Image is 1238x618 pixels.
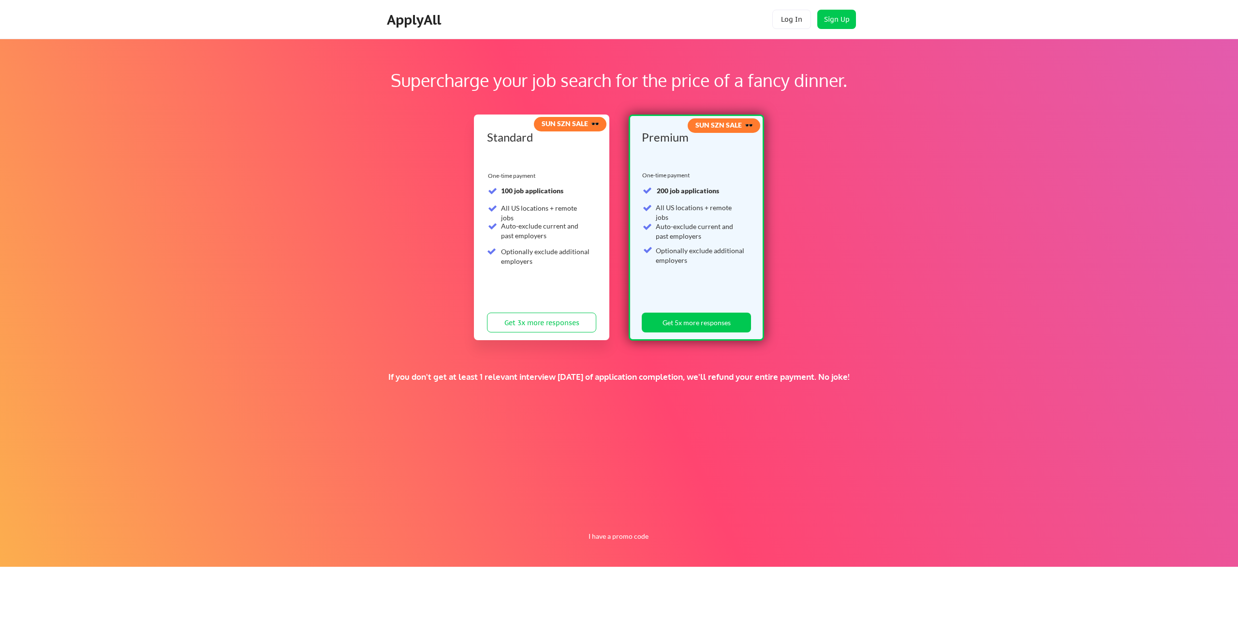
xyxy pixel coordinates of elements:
div: One-time payment [642,172,693,179]
button: Get 5x more responses [642,313,751,332]
div: One-time payment [488,172,538,180]
div: Optionally exclude additional employers [656,246,745,265]
button: Sign Up [817,10,856,29]
div: Premium [642,131,748,143]
div: All US locations + remote jobs [501,203,590,222]
div: All US locations + remote jobs [656,203,745,222]
button: Get 3x more responses [487,313,596,332]
div: Auto-exclude current and past employers [656,222,745,241]
div: Standard [487,131,593,143]
div: Auto-exclude current and past employers [501,221,590,240]
strong: 200 job applications [657,187,719,195]
div: Optionally exclude additional employers [501,247,590,266]
strong: SUN SZN SALE 🕶️ [695,121,753,129]
div: If you don't get at least 1 relevant interview [DATE] of application completion, we'll refund you... [168,372,1070,382]
div: Supercharge your job search for the price of a fancy dinner. [62,67,1176,93]
strong: 100 job applications [501,187,563,195]
strong: SUN SZN SALE 🕶️ [542,119,599,128]
button: Log In [772,10,811,29]
div: ApplyAll [387,12,444,28]
button: I have a promo code [583,531,654,542]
